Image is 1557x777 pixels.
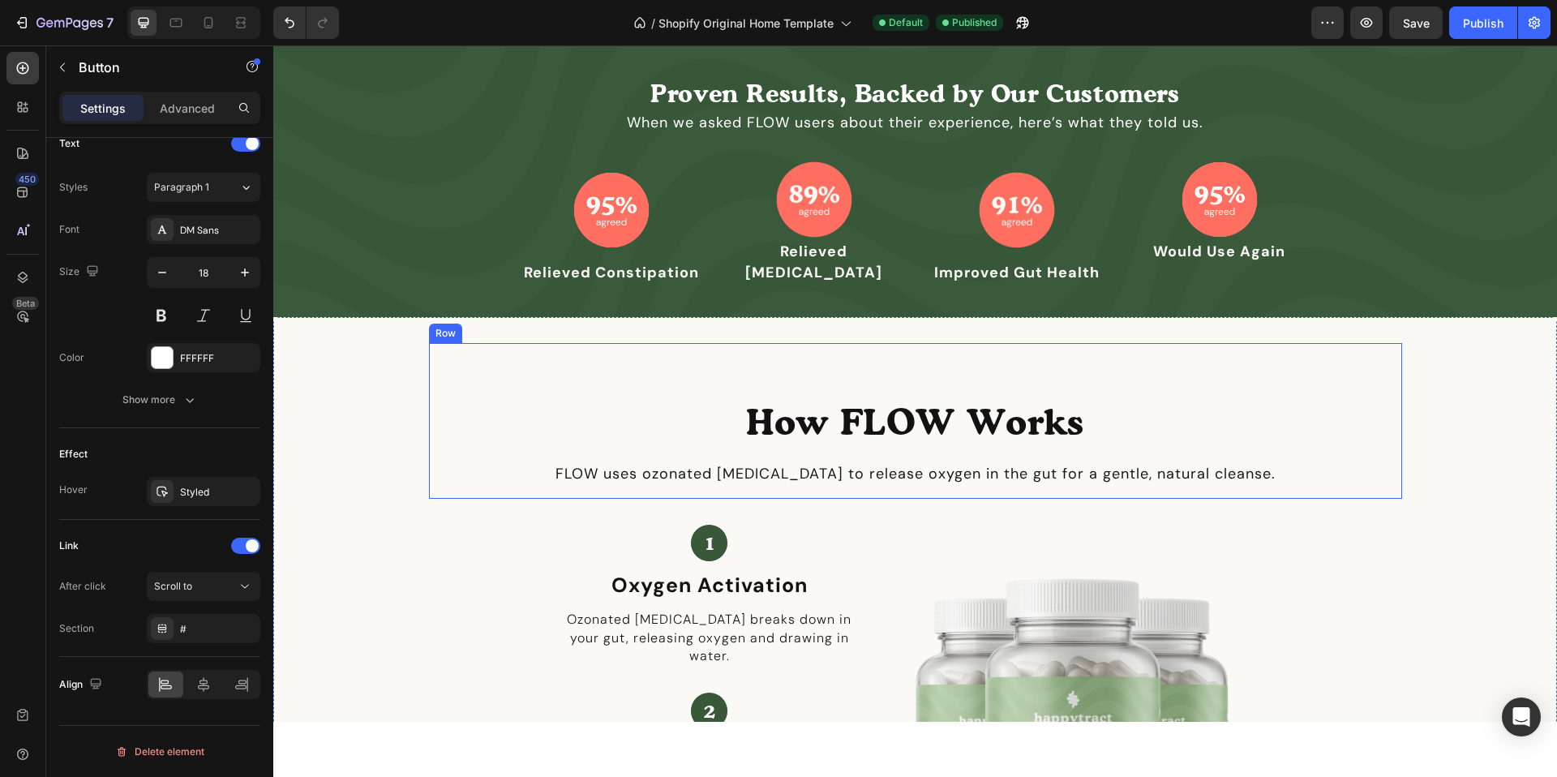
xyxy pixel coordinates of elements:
div: FFFFFF [180,351,256,366]
button: Show more [59,385,260,414]
div: Section [59,621,94,636]
div: Open Intercom Messenger [1502,698,1541,736]
div: Background Image [418,479,454,516]
p: Relieved Constipation [238,217,438,238]
p: Oxygen Activation [211,526,662,554]
div: Size [59,261,102,283]
div: Delete element [115,742,204,762]
img: Alt Image [500,114,581,195]
p: Settings [80,100,126,117]
div: Styled [180,485,256,500]
div: Row [159,281,186,295]
div: Link [59,539,79,553]
span: Published [952,15,997,30]
img: Alt Image [703,124,784,205]
button: Publish [1449,6,1517,39]
p: Would Use Again [847,196,1046,217]
img: Alt Image [906,114,987,195]
button: Paragraph 1 [147,173,260,202]
p: Advanced [160,100,215,117]
iframe: To enrich screen reader interactions, please activate Accessibility in Grammarly extension settings [273,45,1557,722]
button: 7 [6,6,121,39]
div: Font [59,222,79,237]
span: Default [889,15,923,30]
div: After click [59,579,106,594]
h2: How FLOW Works [169,351,1116,401]
div: Publish [1463,15,1503,32]
p: Ozonated [MEDICAL_DATA] breaks down in your gut, releasing oxygen and drawing in water. [284,565,589,620]
div: Align [59,674,105,696]
div: DM Sans [180,223,256,238]
span: Scroll to [154,580,192,592]
p: Relieved [MEDICAL_DATA] [441,196,641,237]
div: Undo/Redo [273,6,339,39]
div: Text [59,136,79,151]
span: Paragraph 1 [154,180,209,195]
p: Improved Gut Health [644,217,843,238]
p: Button [79,58,217,77]
span: Save [1403,16,1430,30]
button: Delete element [59,739,260,765]
div: Styles [59,180,88,195]
button: Save [1389,6,1443,39]
p: 7 [106,13,114,32]
img: Alt Image [298,124,379,205]
span: Shopify Original Home Template [658,15,834,32]
button: Scroll to [147,572,260,601]
div: # [180,622,256,637]
div: Color [59,350,84,365]
p: FLOW uses ozonated [MEDICAL_DATA] to release oxygen in the gut for a gentle, natural cleanse. [170,419,1114,439]
p: 1 [419,485,453,510]
div: Hover [59,483,88,497]
p: 2 [419,653,453,678]
div: Background Image [418,647,454,684]
div: Show more [122,392,198,408]
div: Beta [12,297,39,310]
div: 450 [15,173,39,186]
span: / [651,15,655,32]
div: Effect [59,447,88,461]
